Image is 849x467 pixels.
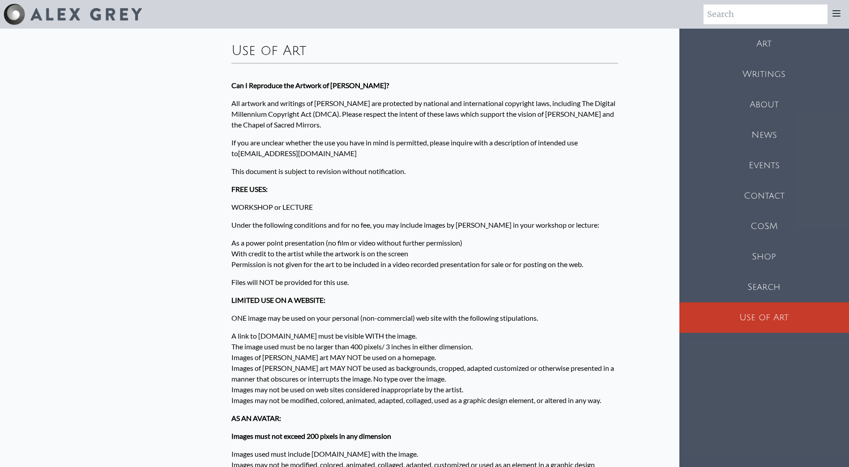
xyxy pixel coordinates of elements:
strong: AS AN AVATAR: [231,414,281,422]
p: Under the following conditions and for no fee, you may include images by [PERSON_NAME] in your wo... [231,216,618,234]
a: Art [679,29,849,59]
div: Use of Art [231,36,618,63]
p: WORKSHOP or LECTURE [231,198,618,216]
p: All artwork and writings of [PERSON_NAME] are protected by national and international copyright l... [231,94,618,134]
strong: LIMITED USE ON A WEBSITE: [231,296,325,304]
p: ONE image may be used on your personal (non-commercial) web site with the following stipulations. [231,309,618,327]
strong: Images must not exceed 200 pixels in any dimension [231,432,391,440]
a: Search [679,272,849,302]
a: Use of Art [679,302,849,333]
p: If you are unclear whether the use you have in mind is permitted, please inquire with a descripti... [231,134,618,162]
a: CoSM [679,211,849,242]
strong: Can I Reproduce the Artwork of [PERSON_NAME]? [231,81,389,89]
a: News [679,120,849,150]
a: Contact [679,181,849,211]
p: A link to [DOMAIN_NAME] must be visible WITH the image. The image used must be no larger than 400... [231,327,618,409]
input: Search [704,4,828,24]
p: Files will NOT be provided for this use. [231,273,618,291]
strong: FREE USES: [231,185,268,193]
a: Shop [679,242,849,272]
p: This document is subject to revision without notification. [231,162,618,180]
a: Writings [679,59,849,89]
a: About [679,89,849,120]
a: Events [679,150,849,181]
p: As a power point presentation (no film or video without further permission) With credit to the ar... [231,234,618,273]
